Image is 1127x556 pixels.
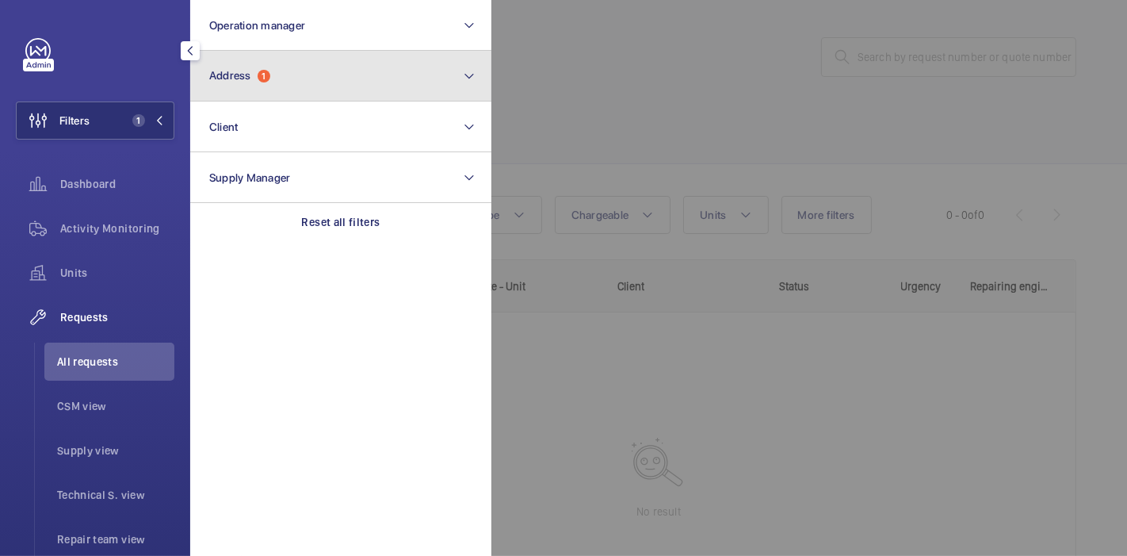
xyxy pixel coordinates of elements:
span: Supply view [57,443,174,458]
span: Filters [59,113,90,128]
span: Activity Monitoring [60,220,174,236]
span: Dashboard [60,176,174,192]
span: All requests [57,354,174,370]
span: 1 [132,114,145,127]
button: Filters1 [16,102,174,140]
span: CSM view [57,398,174,414]
span: Repair team view [57,531,174,547]
span: Technical S. view [57,487,174,503]
span: Requests [60,309,174,325]
span: Units [60,265,174,281]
